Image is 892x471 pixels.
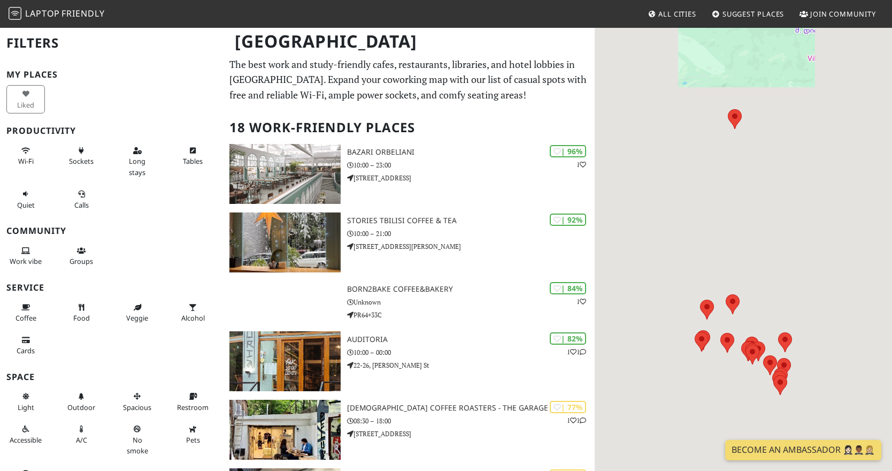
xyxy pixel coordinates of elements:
[70,256,93,266] span: Group tables
[123,402,151,412] span: Spacious
[174,420,212,449] button: Pets
[61,7,104,19] span: Friendly
[229,111,588,144] h2: 18 Work-Friendly Places
[118,299,157,327] button: Veggie
[62,242,101,270] button: Groups
[6,283,217,293] h3: Service
[6,372,217,382] h3: Space
[229,400,341,460] img: Shavi Coffee Roasters - The Garage
[16,313,36,323] span: Coffee
[6,185,45,214] button: Quiet
[118,420,157,459] button: No smoke
[62,299,101,327] button: Food
[62,420,101,449] button: A/C
[347,310,595,320] p: PR64+33C
[9,7,21,20] img: LaptopFriendly
[17,200,35,210] span: Quiet
[126,313,148,323] span: Veggie
[576,159,586,170] p: 1
[810,9,876,19] span: Join Community
[10,256,42,266] span: People working
[347,429,595,439] p: [STREET_ADDRESS]
[347,216,595,225] h3: Stories Tbilisi Coffee & Tea
[181,313,205,323] span: Alcohol
[576,297,586,307] p: 1
[795,4,880,24] a: Join Community
[229,331,341,391] img: Auditoria
[67,402,95,412] span: Outdoor area
[567,415,586,426] p: 1 1
[62,185,101,214] button: Calls
[347,347,595,358] p: 10:00 – 00:00
[550,332,586,345] div: | 82%
[186,435,200,445] span: Pet friendly
[183,156,203,166] span: Work-friendly tables
[118,388,157,416] button: Spacious
[567,347,586,357] p: 1 1
[174,388,212,416] button: Restroom
[118,142,157,181] button: Long stays
[223,212,595,272] a: Stories Tbilisi Coffee & Tea | 92% Stories Tbilisi Coffee & Tea 10:00 – 21:00 [STREET_ADDRESS][PE...
[69,156,94,166] span: Power sockets
[177,402,209,412] span: Restroom
[347,160,595,170] p: 10:00 – 23:00
[18,402,34,412] span: Natural light
[6,420,45,449] button: Accessible
[6,142,45,170] button: Wi-Fi
[6,226,217,236] h3: Community
[347,241,595,252] p: [STREET_ADDRESS][PERSON_NAME]
[174,142,212,170] button: Tables
[722,9,785,19] span: Suggest Places
[9,5,105,24] a: LaptopFriendly LaptopFriendly
[223,331,595,391] a: Auditoria | 82% 11 Auditoria 10:00 – 00:00 22-26, [PERSON_NAME] St
[6,70,217,80] h3: My Places
[6,331,45,360] button: Cards
[76,435,87,445] span: Air conditioned
[229,57,588,103] p: The best work and study-friendly cafes, restaurants, libraries, and hotel lobbies in [GEOGRAPHIC_...
[223,400,595,460] a: Shavi Coffee Roasters - The Garage | 77% 11 [DEMOGRAPHIC_DATA] Coffee Roasters - The Garage 08:30...
[229,212,341,272] img: Stories Tbilisi Coffee & Tea
[6,299,45,327] button: Coffee
[62,388,101,416] button: Outdoor
[62,142,101,170] button: Sockets
[223,144,595,204] a: Bazari Orbeliani | 96% 1 Bazari Orbeliani 10:00 – 23:00 [STREET_ADDRESS]
[6,388,45,416] button: Light
[658,9,696,19] span: All Cities
[127,435,148,455] span: Smoke free
[17,346,35,355] span: Credit cards
[347,229,595,239] p: 10:00 – 21:00
[25,7,60,19] span: Laptop
[347,285,595,294] h3: Born2Bake Coffee&Bakery
[725,440,881,460] a: Become an Ambassador 🤵🏻‍♀️🤵🏾‍♂️🤵🏼‍♀️
[550,145,586,157] div: | 96%
[347,335,595,344] h3: Auditoria
[174,299,212,327] button: Alcohol
[347,404,595,413] h3: [DEMOGRAPHIC_DATA] Coffee Roasters - The Garage
[550,282,586,294] div: | 84%
[643,4,701,24] a: All Cities
[347,173,595,183] p: [STREET_ADDRESS]
[73,313,90,323] span: Food
[229,144,341,204] img: Bazari Orbeliani
[6,27,217,59] h2: Filters
[74,200,89,210] span: Video/audio calls
[226,27,593,56] h1: [GEOGRAPHIC_DATA]
[708,4,789,24] a: Suggest Places
[6,242,45,270] button: Work vibe
[347,360,595,370] p: 22-26, [PERSON_NAME] St
[347,148,595,157] h3: Bazari Orbeliani
[18,156,34,166] span: Stable Wi-Fi
[223,281,595,323] a: | 84% 1 Born2Bake Coffee&Bakery Unknown PR64+33C
[347,297,595,307] p: Unknown
[347,416,595,426] p: 08:30 – 18:00
[129,156,145,177] span: Long stays
[550,401,586,413] div: | 77%
[10,435,42,445] span: Accessible
[550,214,586,226] div: | 92%
[6,126,217,136] h3: Productivity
